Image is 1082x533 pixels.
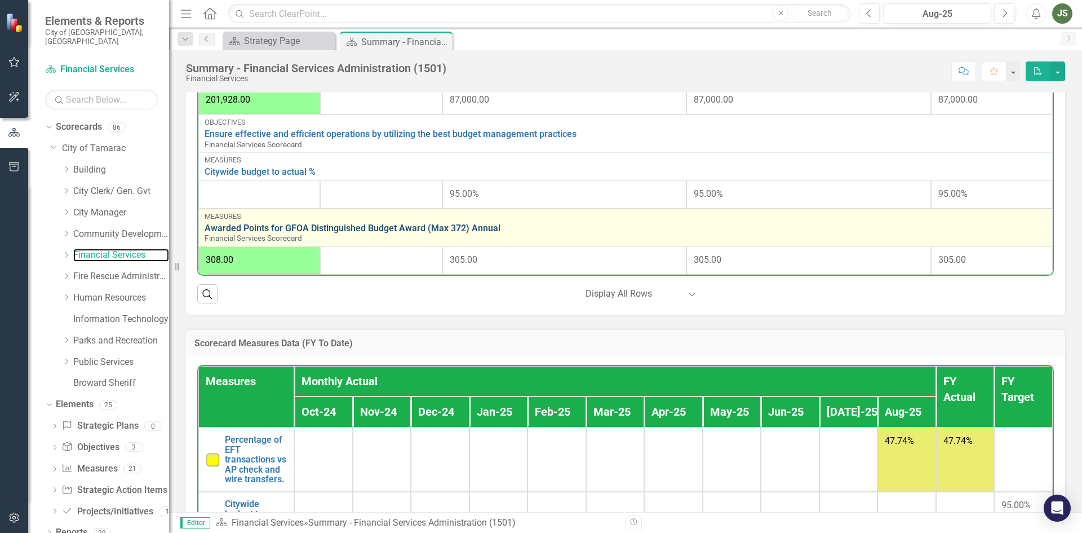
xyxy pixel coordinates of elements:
[6,13,25,33] img: ClearPoint Strategy
[73,206,169,219] a: City Manager
[206,254,233,265] span: 308.00
[450,94,489,105] span: 87,000.00
[244,34,332,48] div: Strategy Page
[206,94,250,105] span: 201,928.00
[308,517,516,528] div: Summary - Financial Services Administration (1501)
[1001,500,1031,510] span: 95.00%
[45,14,158,28] span: Elements & Reports
[45,28,158,46] small: City of [GEOGRAPHIC_DATA], [GEOGRAPHIC_DATA]
[61,462,117,475] a: Measures
[45,63,158,76] a: Financial Services
[99,400,117,409] div: 25
[943,435,973,446] span: 47.74%
[73,249,169,262] a: Financial Services
[123,464,141,474] div: 21
[186,74,446,83] div: Financial Services
[694,188,723,199] span: 95.00%
[73,313,169,326] a: Information Technology
[73,334,169,347] a: Parks and Recreation
[73,164,169,177] a: Building
[694,94,733,105] span: 87,000.00
[73,377,169,390] a: Broward Sheriff
[225,435,287,484] a: Percentage of EFT transactions vs AP check and wire transfers.
[73,185,169,198] a: City Clerk/ Gen. Gvt
[198,428,294,492] td: Double-Click to Edit Right Click for Context Menu
[56,398,94,411] a: Elements
[61,420,138,433] a: Strategic Plans
[1052,3,1072,24] button: JS
[205,234,302,243] span: Financial Services Scorecard
[205,118,1046,126] div: Objectives
[1044,495,1071,522] div: Open Intercom Messenger
[61,505,153,518] a: Projects/Initiatives
[883,3,991,24] button: Aug-25
[159,506,177,516] div: 1
[205,223,1046,234] a: Awarded Points for GFOA Distinguished Budget Award (Max 372) Annual
[194,338,1057,349] h3: Scorecard Measures Data (FY To Date)
[62,142,169,155] a: City of Tamarac
[938,254,966,265] span: 305.00
[73,270,169,283] a: Fire Rescue Administration
[216,517,617,530] div: »
[791,6,848,21] button: Search
[205,156,1046,164] div: Measures
[205,140,302,149] span: Financial Services Scorecard
[186,62,446,74] div: Summary - Financial Services Administration (1501)
[885,435,914,446] span: 47.74%
[206,507,219,521] img: Not Defined
[198,209,1053,246] td: Double-Click to Edit Right Click for Context Menu
[61,484,167,497] a: Strategic Action Items
[205,213,1046,221] div: Measures
[73,356,169,369] a: Public Services
[108,122,126,132] div: 86
[361,35,450,49] div: Summary - Financial Services Administration (1501)
[56,121,102,134] a: Scorecards
[938,188,968,199] span: 95.00%
[180,517,210,528] span: Editor
[232,517,304,528] a: Financial Services
[61,441,119,454] a: Objectives
[228,4,850,24] input: Search ClearPoint...
[198,152,1053,180] td: Double-Click to Edit Right Click for Context Menu
[144,421,162,431] div: 0
[205,129,1046,139] a: Ensure effective and efficient operations by utilizing the best budget management practices
[73,292,169,305] a: Human Resources
[198,114,1053,152] td: Double-Click to Edit Right Click for Context Menu
[225,499,287,529] a: Citywide budget to actual %
[125,443,143,452] div: 3
[225,34,332,48] a: Strategy Page
[887,7,987,21] div: Aug-25
[694,254,721,265] span: 305.00
[938,94,978,105] span: 87,000.00
[73,228,169,241] a: Community Development
[450,254,477,265] span: 305.00
[205,167,1046,177] a: Citywide budget to actual %
[206,453,219,466] img: Slightly below target
[808,8,832,17] span: Search
[450,188,479,199] span: 95.00%
[45,90,158,109] input: Search Below...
